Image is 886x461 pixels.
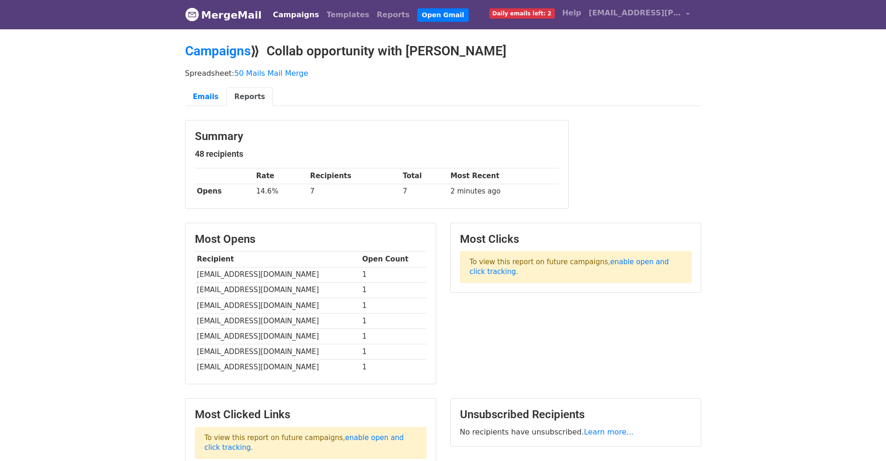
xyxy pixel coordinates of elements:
[195,408,426,421] h3: Most Clicked Links
[195,252,360,267] th: Recipient
[185,5,262,25] a: MergeMail
[234,69,308,78] a: 50 Mails Mail Merge
[185,43,701,59] h2: ⟫ Collab opportunity with [PERSON_NAME]
[585,4,694,26] a: [EMAIL_ADDRESS][PERSON_NAME][DOMAIN_NAME]
[195,313,360,328] td: [EMAIL_ADDRESS][DOMAIN_NAME]
[360,344,426,360] td: 1
[195,360,360,375] td: [EMAIL_ADDRESS][DOMAIN_NAME]
[448,184,559,199] td: 2 minutes ago
[185,7,199,21] img: MergeMail logo
[460,233,692,246] h3: Most Clicks
[448,168,559,184] th: Most Recent
[589,7,682,19] span: [EMAIL_ADDRESS][PERSON_NAME][DOMAIN_NAME]
[559,4,585,22] a: Help
[460,408,692,421] h3: Unsubscribed Recipients
[360,360,426,375] td: 1
[360,298,426,313] td: 1
[360,267,426,282] td: 1
[400,168,448,184] th: Total
[195,344,360,360] td: [EMAIL_ADDRESS][DOMAIN_NAME]
[195,233,426,246] h3: Most Opens
[360,328,426,344] td: 1
[185,87,226,107] a: Emails
[254,168,308,184] th: Rate
[360,313,426,328] td: 1
[195,298,360,313] td: [EMAIL_ADDRESS][DOMAIN_NAME]
[195,149,559,159] h5: 48 recipients
[195,130,559,143] h3: Summary
[460,427,692,437] p: No recipients have unsubscribed.
[360,282,426,298] td: 1
[185,43,251,59] a: Campaigns
[226,87,273,107] a: Reports
[360,252,426,267] th: Open Count
[195,267,360,282] td: [EMAIL_ADDRESS][DOMAIN_NAME]
[400,184,448,199] td: 7
[195,427,426,459] p: To view this report on future campaigns, .
[254,184,308,199] td: 14.6%
[195,184,254,199] th: Opens
[323,6,373,24] a: Templates
[417,8,469,22] a: Open Gmail
[460,251,692,283] p: To view this report on future campaigns, .
[195,282,360,298] td: [EMAIL_ADDRESS][DOMAIN_NAME]
[373,6,413,24] a: Reports
[185,68,701,78] p: Spreadsheet:
[486,4,559,22] a: Daily emails left: 2
[195,328,360,344] td: [EMAIL_ADDRESS][DOMAIN_NAME]
[489,8,555,19] span: Daily emails left: 2
[269,6,323,24] a: Campaigns
[308,184,400,199] td: 7
[584,428,634,436] a: Learn more...
[308,168,400,184] th: Recipients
